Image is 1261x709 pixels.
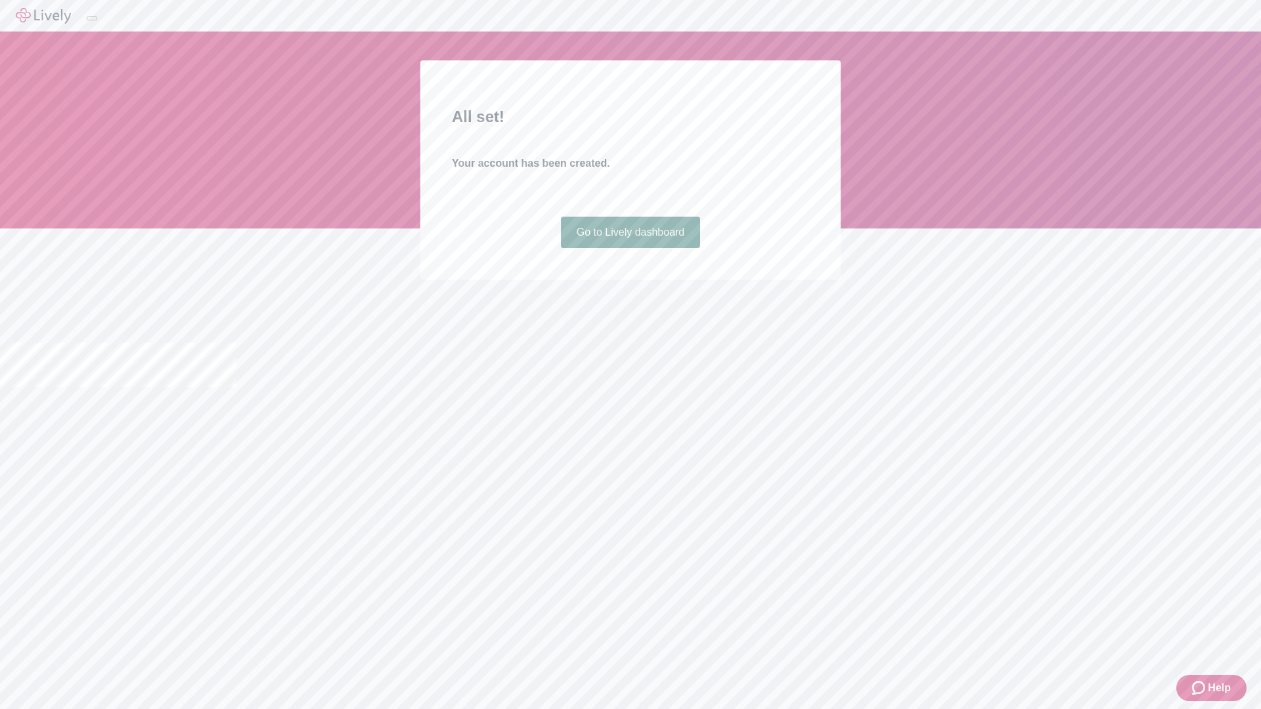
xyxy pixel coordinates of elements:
[452,105,809,129] h2: All set!
[16,8,71,24] img: Lively
[87,16,97,20] button: Log out
[1208,680,1231,696] span: Help
[1176,675,1247,701] button: Zendesk support iconHelp
[452,156,809,171] h4: Your account has been created.
[561,217,701,248] a: Go to Lively dashboard
[1192,680,1208,696] svg: Zendesk support icon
